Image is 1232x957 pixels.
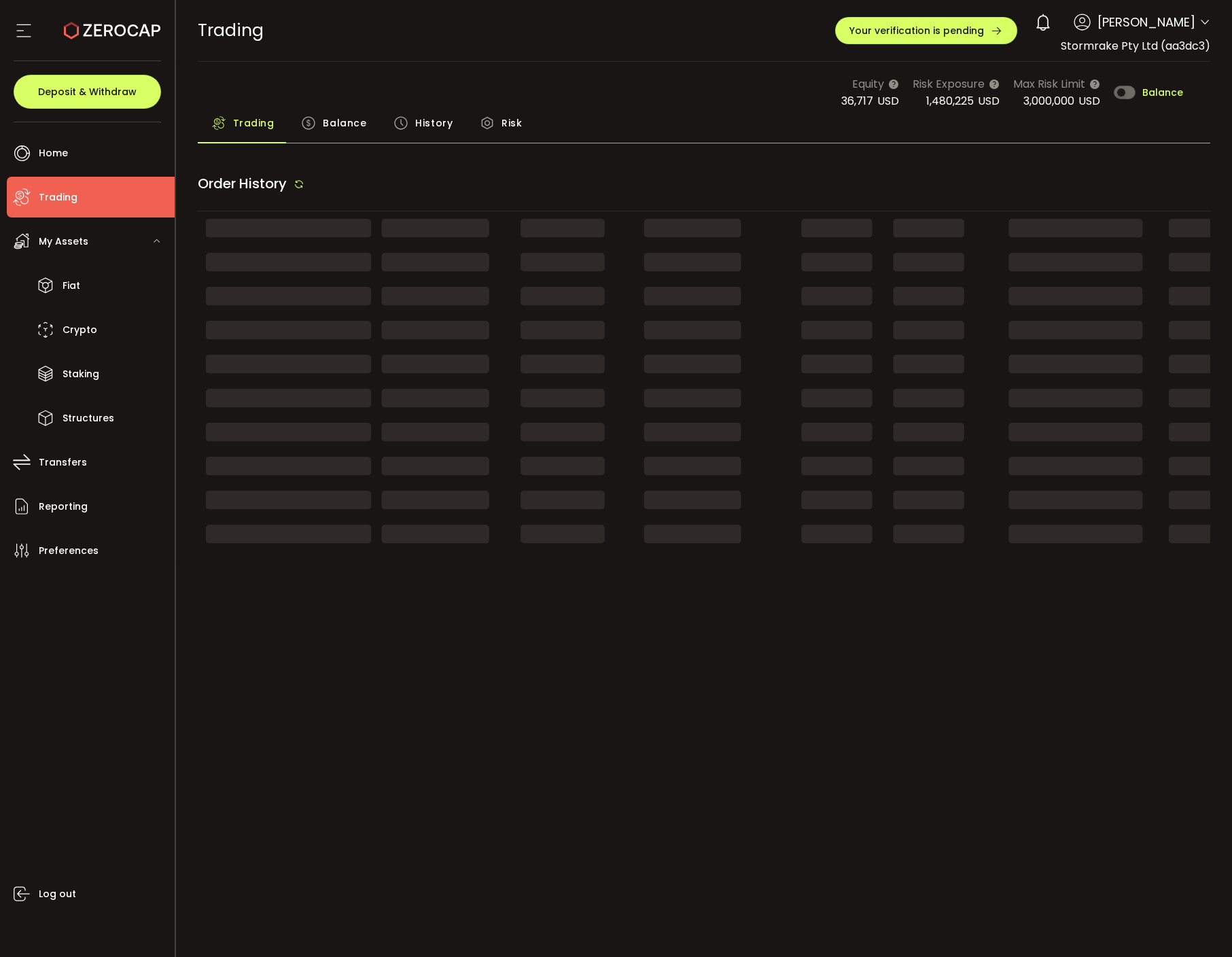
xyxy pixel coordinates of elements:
span: [PERSON_NAME] [1097,13,1195,31]
span: Order History [198,174,287,193]
button: Deposit & Withdraw [14,75,161,109]
span: USD [877,93,899,109]
span: Risk Exposure [913,75,985,92]
button: Your verification is pending [835,17,1017,44]
span: Balance [1142,88,1183,97]
span: My Assets [39,232,88,251]
span: Crypto [63,320,97,340]
span: 1,480,225 [926,93,974,109]
span: Fiat [63,276,80,296]
span: Log out [39,884,76,904]
span: USD [978,93,1000,109]
span: Max Risk Limit [1013,75,1085,92]
span: Equity [852,75,884,92]
span: Your verification is pending [849,26,984,35]
span: 36,717 [841,93,873,109]
span: Balance [323,109,366,137]
span: Structures [63,408,114,428]
span: 3,000,000 [1023,93,1074,109]
span: Trading [198,18,264,42]
span: Stormrake Pty Ltd (aa3dc3) [1061,38,1210,54]
span: Reporting [39,497,88,517]
span: History [415,109,453,137]
span: Deposit & Withdraw [38,87,137,97]
span: Risk [501,109,522,137]
span: Staking [63,364,99,384]
span: Home [39,143,68,163]
span: USD [1078,93,1100,109]
span: Transfers [39,453,87,472]
span: Trading [39,188,77,207]
span: Trading [233,109,275,137]
span: Preferences [39,541,99,561]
